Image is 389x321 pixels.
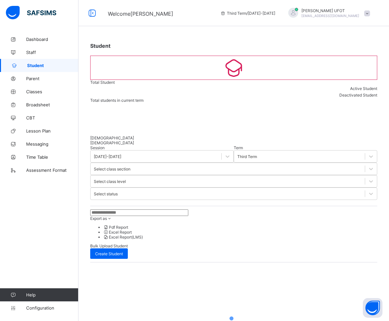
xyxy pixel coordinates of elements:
span: Active Student [350,86,377,91]
span: Time Table [26,154,78,160]
button: Open asap [363,298,382,318]
span: Staff [26,50,78,55]
div: Select status [94,191,118,196]
span: [PERSON_NAME] UFOT [301,8,359,13]
span: [DEMOGRAPHIC_DATA] [90,135,134,140]
span: Parent [26,76,78,81]
li: dropdown-list-item-null-1 [103,230,377,235]
span: [EMAIL_ADDRESS][DOMAIN_NAME] [301,14,359,18]
img: safsims [6,6,56,20]
div: GABRIELUFOT [282,8,373,19]
div: Total Student [90,80,377,85]
div: Third Term [237,154,257,159]
div: [DATE]-[DATE] [94,154,121,159]
span: session/term information [220,11,275,16]
span: Broadsheet [26,102,78,107]
span: Deactivated Student [339,93,377,98]
div: Select class level [94,179,126,184]
span: Export as [90,216,107,221]
span: Help [26,292,78,297]
span: Total students in current term [90,98,144,103]
span: Dashboard [26,37,78,42]
span: Create Student [95,251,123,256]
span: Lesson Plan [26,128,78,134]
span: Student [27,63,78,68]
span: Classes [26,89,78,94]
span: Assessment Format [26,168,78,173]
span: Session [90,145,105,150]
span: CBT [26,115,78,120]
span: [DEMOGRAPHIC_DATA] [90,140,134,145]
li: dropdown-list-item-null-0 [103,225,377,230]
span: Bulk Upload Student [90,243,128,248]
span: Configuration [26,305,78,311]
span: Student [90,43,110,49]
span: Messaging [26,141,78,147]
li: dropdown-list-item-null-2 [103,235,377,240]
div: Select class section [94,167,130,171]
span: Welcome [PERSON_NAME] [108,10,173,17]
span: Term [234,145,243,150]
